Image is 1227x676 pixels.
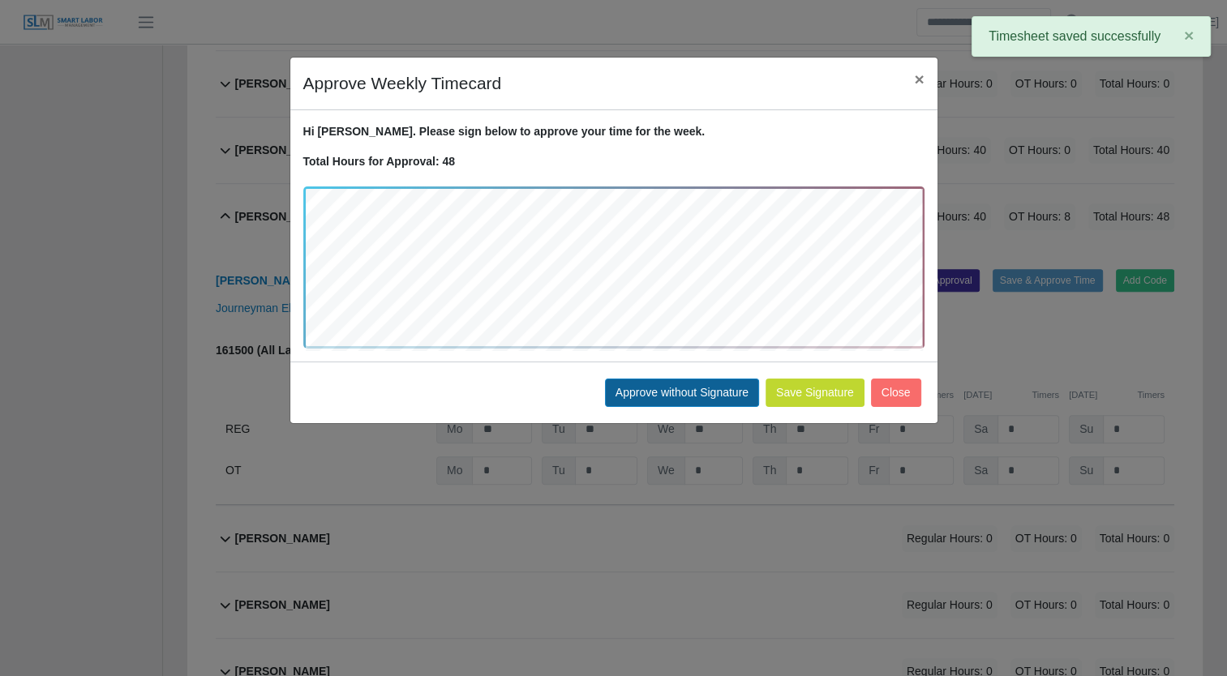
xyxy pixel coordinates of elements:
span: × [914,70,924,88]
h4: Approve Weekly Timecard [303,71,502,96]
div: Timesheet saved successfully [972,16,1211,57]
span: × [1184,26,1194,45]
button: Close [901,58,937,101]
button: Approve without Signature [605,379,759,407]
button: Close [871,379,921,407]
strong: Hi [PERSON_NAME]. Please sign below to approve your time for the week. [303,125,706,138]
button: Save Signature [766,379,864,407]
strong: Total Hours for Approval: 48 [303,155,455,168]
